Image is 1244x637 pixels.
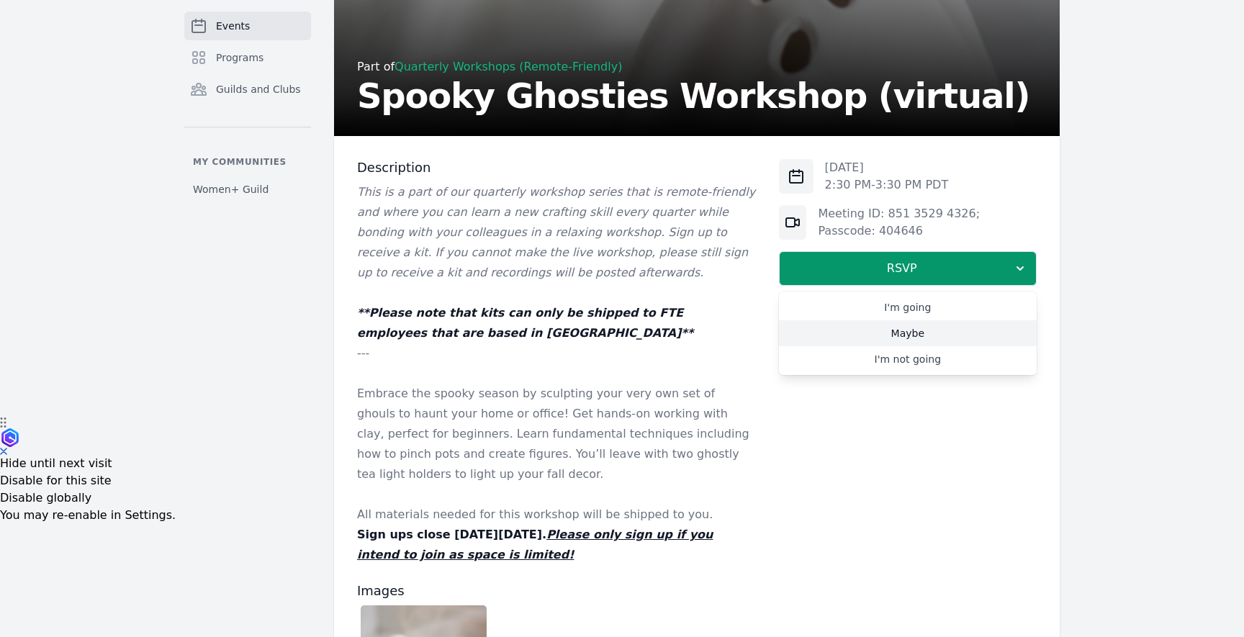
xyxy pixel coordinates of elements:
[184,156,311,168] p: My communities
[184,12,311,40] a: Events
[357,505,756,525] p: All materials needed for this workshop will be shipped to you.
[184,12,311,202] nav: Sidebar
[357,185,755,279] em: This is a part of our quarterly workshop series that is remote-friendly and where you can learn a...
[216,19,250,33] span: Events
[825,176,949,194] p: 2:30 PM - 3:30 PM PDT
[791,260,1013,277] span: RSVP
[357,528,713,561] strong: Sign ups close [DATE][DATE].
[779,294,1037,320] a: I'm going
[357,306,693,340] em: **Please note that kits can only be shipped to FTE employees that are based in [GEOGRAPHIC_DATA]**
[184,176,311,202] a: Women+ Guild
[216,50,263,65] span: Programs
[193,182,269,196] span: Women+ Guild
[216,82,301,96] span: Guilds and Clubs
[357,58,1029,76] div: Part of
[184,75,311,104] a: Guilds and Clubs
[357,384,756,484] p: Embrace the spooky season by sculpting your very own set of ghouls to haunt your home or office! ...
[818,207,980,238] a: Meeting ID: 851 3529 4326; Passcode: 404646
[779,320,1037,346] a: Maybe
[779,251,1037,286] button: RSVP
[357,78,1029,113] h2: Spooky Ghosties Workshop (virtual)
[779,292,1037,375] div: RSVP
[357,582,756,600] h3: Images
[825,159,949,176] p: [DATE]
[357,343,756,363] p: ---
[184,43,311,72] a: Programs
[357,159,756,176] h3: Description
[395,60,622,73] a: Quarterly Workshops (Remote-Friendly)
[779,346,1037,372] a: I'm not going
